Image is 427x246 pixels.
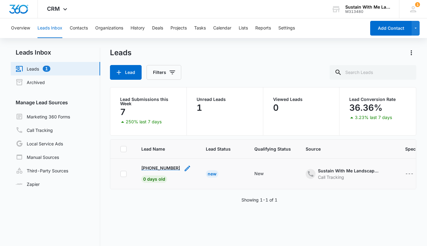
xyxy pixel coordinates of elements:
span: 0 days old [141,175,167,183]
span: Source [306,146,382,152]
button: Lead [110,65,142,80]
div: notifications count [415,2,420,7]
a: [PHONE_NUMBER]0 days old [141,165,180,182]
a: Manual Sources [16,153,59,161]
div: Sustain With Me Landscapes - Content [318,167,379,174]
div: - - Select to Edit Field [405,170,425,178]
button: Deals [152,18,163,38]
button: Filters [147,65,181,80]
a: Leads1 [16,65,50,72]
h2: Leads Inbox [11,48,100,57]
span: CRM [47,6,60,12]
button: Settings [278,18,295,38]
button: Tasks [194,18,206,38]
p: 36.36% [349,103,382,113]
div: New [206,170,218,178]
p: Lead Submissions this Week [120,97,177,106]
button: Leads Inbox [37,18,62,38]
a: Archived [16,79,45,86]
div: account id [345,10,390,14]
p: 0 [273,103,279,113]
p: Unread Leads [197,97,253,102]
button: Calendar [213,18,231,38]
div: - - Select to Edit Field [141,165,191,183]
span: Lead Status [206,146,231,152]
a: Marketing 360 Forms [16,113,70,120]
a: Local Service Ads [16,140,63,147]
button: Lists [239,18,248,38]
h1: Leads [110,48,131,57]
input: Search Leads [330,65,416,80]
p: [PHONE_NUMBER] [141,165,180,171]
h3: Manage Lead Sources [11,99,100,106]
div: New [254,170,264,177]
span: Qualifying Status [254,146,291,152]
p: 250% last 7 days [126,120,162,124]
div: --- [405,170,413,178]
button: Projects [170,18,187,38]
button: History [131,18,145,38]
span: 1 [415,2,420,7]
p: 3.23% last 7 days [355,115,392,120]
span: Lead Name [141,146,182,152]
p: Viewed Leads [273,97,330,102]
div: account name [345,5,390,10]
a: Third-Party Sources [16,167,68,174]
p: Showing 1-1 of 1 [241,197,277,203]
button: Contacts [70,18,88,38]
button: Overview [11,18,30,38]
p: Lead Conversion Rate [349,97,406,102]
p: 1 [197,103,202,113]
button: Organizations [95,18,123,38]
div: - - Select to Edit Field [306,167,390,180]
a: New [206,171,218,176]
a: Call Tracking [16,126,53,134]
button: Add Contact [370,21,412,36]
div: - - Select to Edit Field [254,170,275,178]
p: 7 [120,107,126,117]
div: Call Tracking [318,174,379,180]
button: Actions [406,48,416,58]
button: Reports [255,18,271,38]
a: Zapier [16,181,40,187]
